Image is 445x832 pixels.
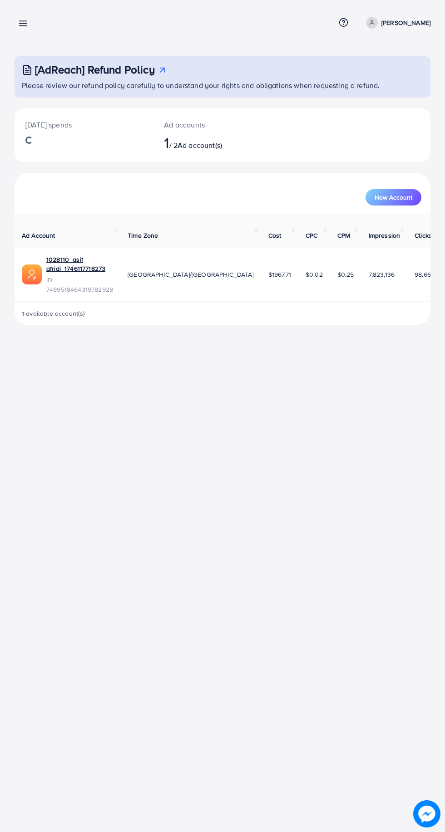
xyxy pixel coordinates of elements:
span: Ad account(s) [178,140,222,150]
span: New Account [375,194,412,201]
p: [DATE] spends [25,119,142,130]
span: Impression [369,231,400,240]
span: Time Zone [128,231,158,240]
span: 1 available account(s) [22,309,85,318]
a: [PERSON_NAME] [362,17,430,29]
span: 7,823,136 [369,270,395,279]
span: 98,660 [415,270,435,279]
span: $0.25 [337,270,354,279]
span: CPC [306,231,317,240]
span: Clicks [415,231,432,240]
span: CPM [337,231,350,240]
span: Ad Account [22,231,55,240]
button: New Account [366,189,421,206]
span: ID: 7499518464319782928 [46,275,113,294]
span: $0.02 [306,270,323,279]
p: Ad accounts [164,119,246,130]
p: Please review our refund policy carefully to understand your rights and obligations when requesti... [22,80,425,91]
img: image [413,800,440,827]
img: ic-ads-acc.e4c84228.svg [22,264,42,284]
span: 1 [164,132,169,153]
a: 1028110_asif afridi_1746117718273 [46,255,113,274]
span: [GEOGRAPHIC_DATA]/[GEOGRAPHIC_DATA] [128,270,254,279]
h2: / 2 [164,134,246,151]
span: Cost [268,231,282,240]
p: [PERSON_NAME] [381,17,430,28]
span: $1967.71 [268,270,291,279]
h3: [AdReach] Refund Policy [35,63,155,76]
